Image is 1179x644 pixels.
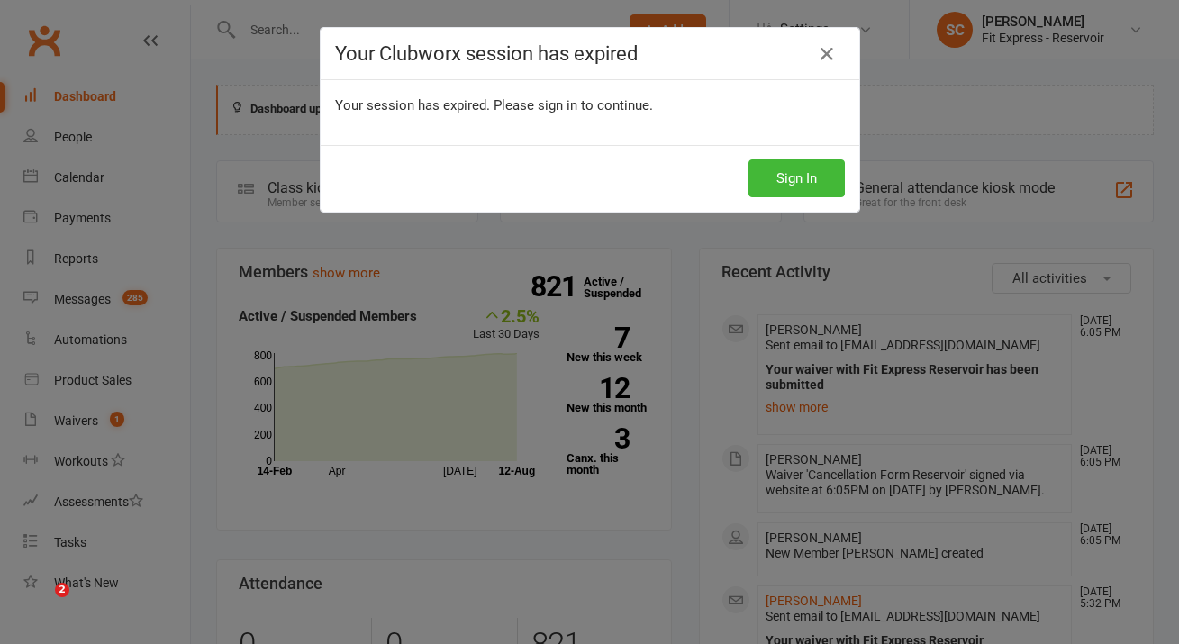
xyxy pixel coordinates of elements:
[335,97,653,113] span: Your session has expired. Please sign in to continue.
[748,159,845,197] button: Sign In
[812,40,841,68] a: Close
[335,42,845,65] h4: Your Clubworx session has expired
[18,583,61,626] iframe: Intercom live chat
[55,583,69,597] span: 2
